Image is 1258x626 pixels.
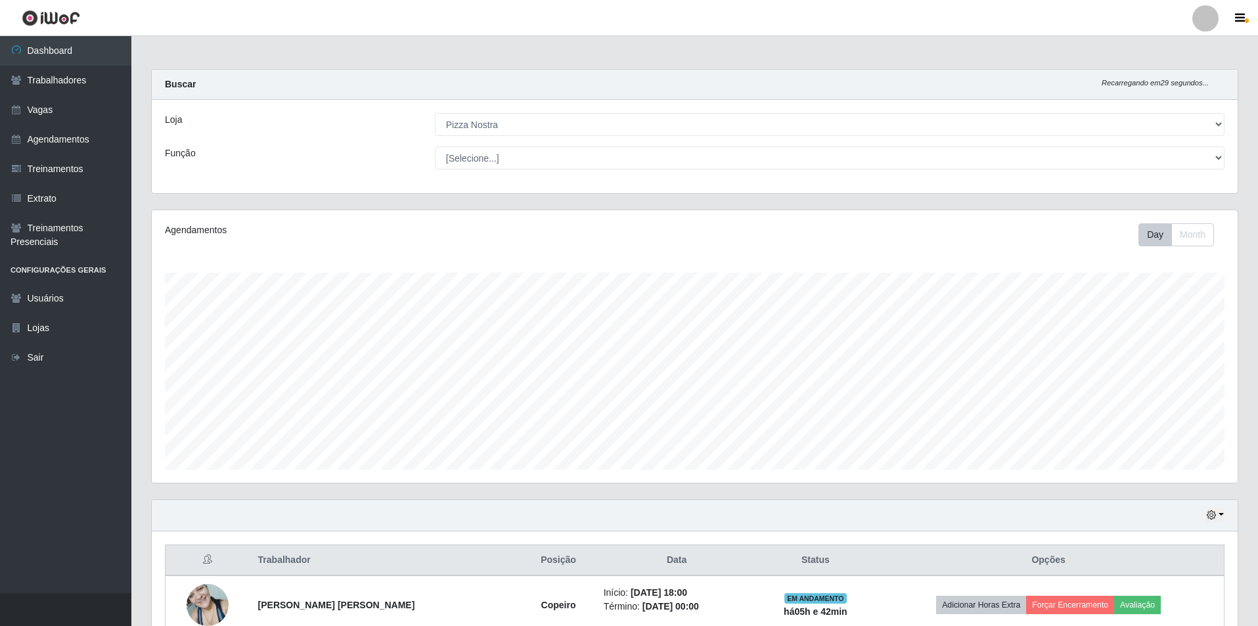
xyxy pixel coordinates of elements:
strong: há 05 h e 42 min [784,606,847,617]
img: CoreUI Logo [22,10,80,26]
div: Toolbar with button groups [1138,223,1224,246]
th: Status [757,545,873,576]
li: Início: [604,586,750,600]
label: Loja [165,113,182,127]
i: Recarregando em 29 segundos... [1102,79,1209,87]
li: Término: [604,600,750,614]
label: Função [165,146,196,160]
time: [DATE] 00:00 [642,601,699,612]
button: Avaliação [1114,596,1161,614]
th: Data [596,545,758,576]
th: Posição [521,545,595,576]
div: First group [1138,223,1214,246]
th: Opções [873,545,1224,576]
button: Adicionar Horas Extra [936,596,1026,614]
span: EM ANDAMENTO [784,593,847,604]
th: Trabalhador [250,545,522,576]
button: Month [1171,223,1214,246]
strong: Buscar [165,79,196,89]
button: Day [1138,223,1172,246]
time: [DATE] 18:00 [631,587,687,598]
div: Agendamentos [165,223,595,237]
strong: Copeiro [541,600,576,610]
strong: [PERSON_NAME] [PERSON_NAME] [258,600,415,610]
button: Forçar Encerramento [1026,596,1114,614]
